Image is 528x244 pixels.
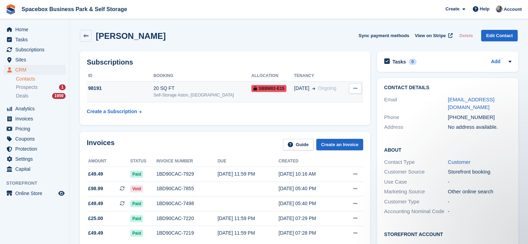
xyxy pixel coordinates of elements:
a: Edit Contact [481,30,518,41]
span: Tasks [15,35,57,44]
a: Guide [283,139,313,150]
a: menu [3,35,66,44]
span: Storefront [6,180,69,187]
th: Created [278,156,340,167]
a: menu [3,164,66,174]
a: Create a Subscription [87,105,142,118]
a: menu [3,114,66,124]
th: Status [130,156,156,167]
button: Delete [456,30,476,41]
span: Online Store [15,188,57,198]
div: [DATE] 11:59 PM [218,215,279,222]
div: [DATE] 07:28 PM [278,229,340,237]
div: - [448,198,512,206]
span: SBBM02-E15 [251,85,286,92]
span: Prospects [16,84,37,91]
div: Contact Type [384,158,448,166]
a: Preview store [57,189,66,197]
span: Settings [15,154,57,164]
span: £49.49 [88,200,103,207]
div: Storefront booking [448,168,512,176]
div: [DATE] 11:59 PM [218,229,279,237]
span: Subscriptions [15,45,57,54]
a: View on Stripe [412,30,454,41]
div: Marketing Source [384,188,448,196]
span: Paid [130,200,143,207]
div: 20 SQ FT [153,85,251,92]
img: stora-icon-8386f47178a22dfd0bd8f6a31ec36ba5ce8667c1dd55bd0f319d3a0aa187defe.svg [6,4,16,15]
a: Contacts [16,76,66,82]
h2: Storefront Account [384,230,511,237]
span: £49.49 [88,170,103,178]
span: Paid [130,215,143,222]
div: Other online search [448,188,512,196]
div: 1BD90CAC-7220 [156,215,217,222]
a: menu [3,104,66,113]
div: [DATE] 05:40 PM [278,200,340,207]
th: Due [218,156,279,167]
h2: Tasks [392,59,406,65]
div: Phone [384,113,448,121]
a: Spacebox Business Park & Self Storage [19,3,130,15]
div: Customer Source [384,168,448,176]
h2: [PERSON_NAME] [96,31,166,41]
div: 1BD90CAC-7929 [156,170,217,178]
div: 1959 [52,93,66,99]
span: Home [15,25,57,34]
th: ID [87,70,153,82]
span: Void [130,185,143,192]
span: Invoices [15,114,57,124]
div: 1BD90CAC-7498 [156,200,217,207]
a: menu [3,124,66,134]
h2: Invoices [87,139,115,150]
span: Ongoing [318,85,336,91]
a: menu [3,144,66,154]
span: Capital [15,164,57,174]
a: Prospects 1 [16,84,66,91]
div: 1BD90CAC-7219 [156,229,217,237]
div: No address available. [448,123,512,131]
span: Sites [15,55,57,65]
a: menu [3,45,66,54]
div: 0 [409,59,417,65]
a: menu [3,55,66,65]
span: £25.00 [88,215,103,222]
div: Use Case [384,178,448,186]
span: CRM [15,65,57,75]
div: Self-Storage Aston, [GEOGRAPHIC_DATA] [153,92,251,98]
h2: About [384,146,511,153]
a: Customer [448,159,470,165]
a: menu [3,134,66,144]
span: [DATE] [294,85,309,92]
a: Deals 1959 [16,92,66,100]
div: Customer Type [384,198,448,206]
div: [DATE] 07:29 PM [278,215,340,222]
div: 1BD90CAC-7855 [156,185,217,192]
h2: Subscriptions [87,58,363,66]
span: £98.99 [88,185,103,192]
h2: Contact Details [384,85,511,91]
th: Tenancy [294,70,346,82]
div: - [448,178,512,186]
th: Allocation [251,70,294,82]
div: [DATE] 05:40 PM [278,185,340,192]
span: Pricing [15,124,57,134]
div: Accounting Nominal Code [384,208,448,216]
a: menu [3,25,66,34]
th: Booking [153,70,251,82]
th: Invoice number [156,156,217,167]
div: 1 [59,84,66,90]
div: Email [384,96,448,111]
a: Create an Invoice [316,139,363,150]
span: Paid [130,230,143,237]
span: £49.49 [88,229,103,237]
div: - [448,208,512,216]
a: menu [3,154,66,164]
a: Add [491,58,500,66]
a: menu [3,188,66,198]
span: Deals [16,93,28,99]
span: Protection [15,144,57,154]
a: menu [3,65,66,75]
span: Help [480,6,489,12]
span: Analytics [15,104,57,113]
